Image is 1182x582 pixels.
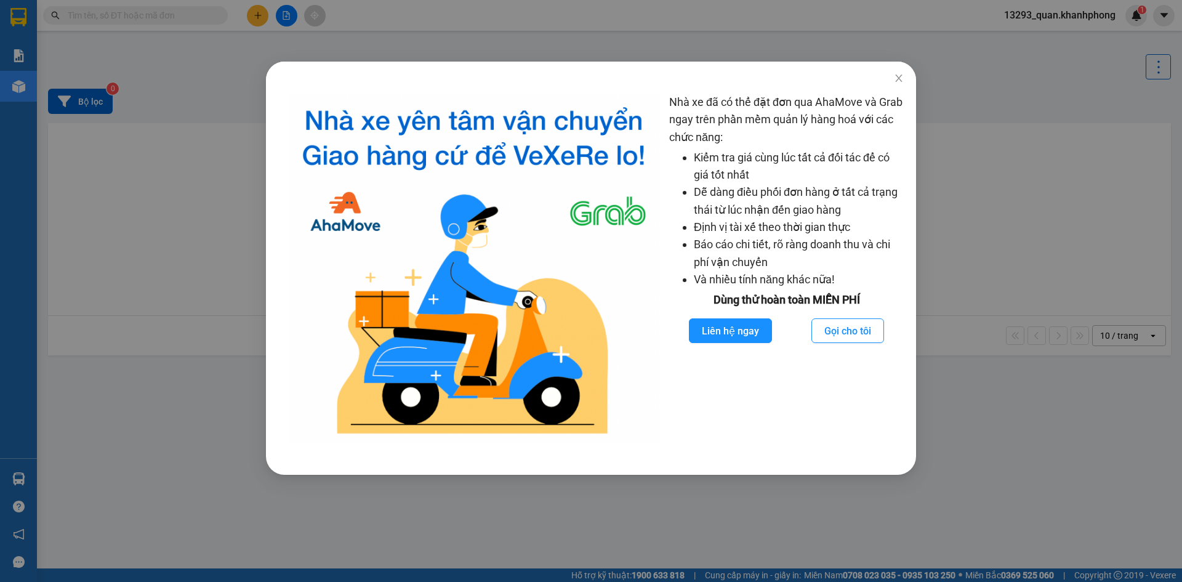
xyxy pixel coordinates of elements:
[702,323,759,339] span: Liên hệ ngay
[811,318,884,343] button: Gọi cho tôi
[694,149,904,184] li: Kiểm tra giá cùng lúc tất cả đối tác để có giá tốt nhất
[694,219,904,236] li: Định vị tài xế theo thời gian thực
[824,323,871,339] span: Gọi cho tôi
[669,94,904,444] div: Nhà xe đã có thể đặt đơn qua AhaMove và Grab ngay trên phần mềm quản lý hàng hoá với các chức năng:
[689,318,772,343] button: Liên hệ ngay
[882,62,916,96] button: Close
[694,236,904,271] li: Báo cáo chi tiết, rõ ràng doanh thu và chi phí vận chuyển
[894,73,904,83] span: close
[288,94,659,444] img: logo
[694,271,904,288] li: Và nhiều tính năng khác nữa!
[669,291,904,309] div: Dùng thử hoàn toàn MIỄN PHÍ
[694,184,904,219] li: Dễ dàng điều phối đơn hàng ở tất cả trạng thái từ lúc nhận đến giao hàng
